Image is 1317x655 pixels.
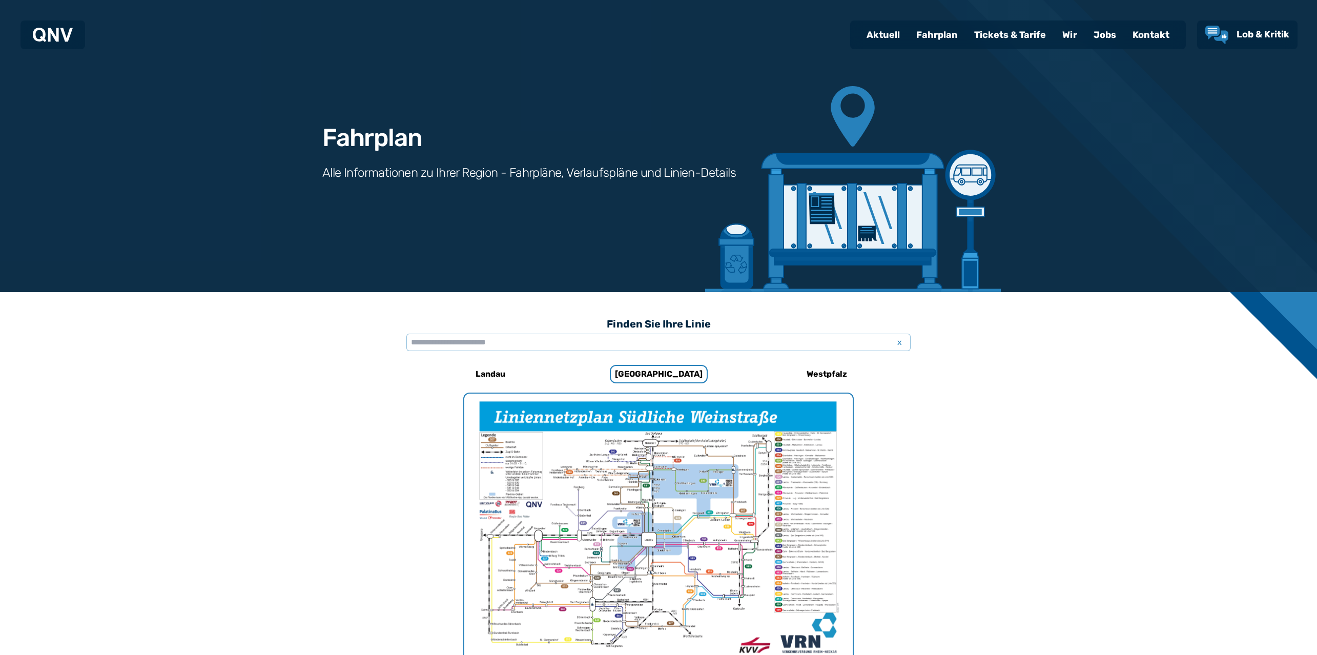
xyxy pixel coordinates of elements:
h3: Alle Informationen zu Ihrer Region - Fahrpläne, Verlaufspläne und Linien-Details [322,165,736,181]
h6: [GEOGRAPHIC_DATA] [610,365,708,383]
h6: Westpfalz [802,366,851,382]
a: Lob & Kritik [1205,26,1289,44]
a: Westpfalz [758,362,895,386]
a: Tickets & Tarife [966,22,1054,48]
a: Aktuell [858,22,908,48]
a: Jobs [1085,22,1124,48]
span: x [892,336,907,349]
h1: Fahrplan [322,126,422,150]
a: Landau [422,362,559,386]
a: [GEOGRAPHIC_DATA] [590,362,727,386]
h6: Landau [471,366,509,382]
span: Lob & Kritik [1237,29,1289,40]
a: QNV Logo [33,25,73,45]
img: QNV Logo [33,28,73,42]
a: Fahrplan [908,22,966,48]
a: Kontakt [1124,22,1178,48]
a: Wir [1054,22,1085,48]
h3: Finden Sie Ihre Linie [406,313,911,335]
